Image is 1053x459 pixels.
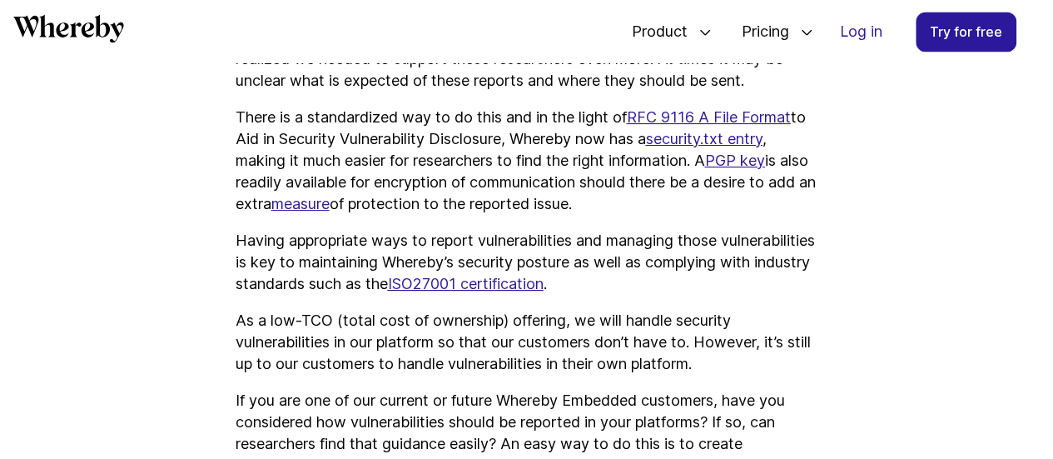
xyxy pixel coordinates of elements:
[236,107,818,215] p: There is a standardized way to do this and in the light of to Aid in Security Vulnerability Discl...
[827,12,896,51] a: Log in
[646,130,762,147] a: security.txt entry
[725,4,793,59] span: Pricing
[916,12,1016,52] a: Try for free
[236,230,818,295] p: Having appropriate ways to report vulnerabilities and managing those vulnerabilities is key to ma...
[13,14,124,42] svg: Whereby
[705,152,765,169] a: PGP key
[13,14,124,48] a: Whereby
[615,4,692,59] span: Product
[388,275,544,292] a: ISO27001 certification
[627,108,791,126] a: RFC 9116 A File Format
[236,310,818,375] p: As a low-TCO (total cost of ownership) offering, we will handle security vulnerabilities in our p...
[271,195,330,212] a: measure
